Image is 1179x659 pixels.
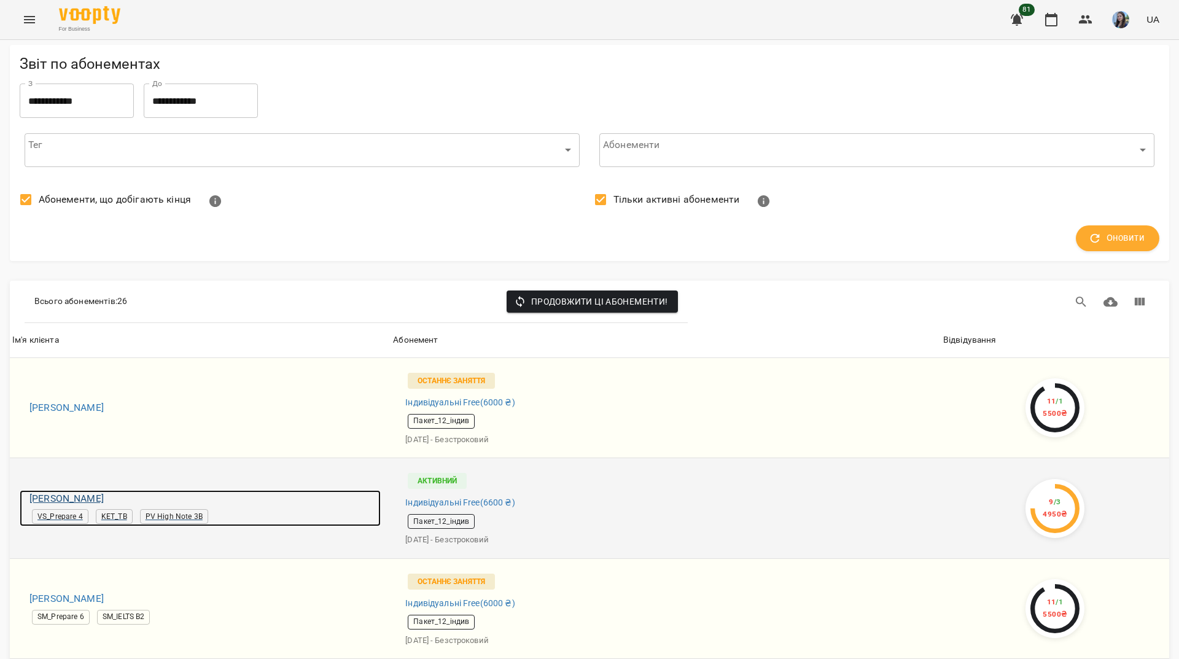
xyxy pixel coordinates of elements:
[29,399,381,416] h6: [PERSON_NAME]
[59,25,120,33] span: For Business
[405,396,515,409] span: Індивідуальні Free ( 6000 ₴ )
[96,512,132,522] span: KET_TB
[393,333,938,348] span: Абонемент
[25,133,580,167] div: ​
[12,333,388,348] span: Ім'я клієнта
[1142,8,1164,31] button: UA
[29,490,381,507] h6: [PERSON_NAME]
[943,333,1167,348] span: Відвідування
[1067,287,1096,317] button: Пошук
[1056,598,1063,606] span: / 1
[408,574,495,590] p: Останнє заняття
[408,416,474,426] span: Пакет_12_індив
[749,187,779,216] button: Показувати тільки абонементи з залишком занять або з відвідуваннями. Активні абонементи - це ті, ...
[98,612,150,622] span: SM_IELTS B2
[34,295,127,308] p: Всього абонементів : 26
[12,333,59,348] div: Сортувати
[613,192,740,207] span: Тільки активні абонементи
[393,333,438,348] div: Абонемент
[393,333,438,348] div: Сортувати
[141,512,208,522] span: PV High Note 3B
[1019,4,1035,16] span: 81
[201,187,230,216] button: Показати абонементи з 3 або менше відвідуваннями або що закінчуються протягом 7 днів
[405,597,515,610] span: Індивідуальні Free ( 6000 ₴ )
[12,333,59,348] div: Ім'я клієнта
[400,466,931,551] a: АктивнийІндивідуальні Free(6600 ₴)Пакет_12_індив[DATE] - Безстроковий
[1076,225,1159,251] button: Оновити
[408,373,495,389] p: Останнє заняття
[1091,230,1145,246] span: Оновити
[20,590,381,627] a: [PERSON_NAME]SM_Prepare 6SM_IELTS B2
[15,5,44,34] button: Menu
[408,617,474,627] span: Пакет_12_індив
[943,333,997,348] div: Сортувати
[1043,596,1067,620] div: 11 5500 ₴
[408,517,474,527] span: Пакет_12_індив
[405,434,926,446] p: [DATE] - Безстроковий
[1125,287,1154,317] button: Вигляд колонок
[1043,496,1067,520] div: 9 4950 ₴
[1146,13,1159,26] span: UA
[39,192,191,207] span: Абонементи, що добігають кінця
[405,534,926,546] p: [DATE] - Безстроковий
[1043,396,1067,419] div: 11 5500 ₴
[405,634,926,647] p: [DATE] - Безстроковий
[507,291,678,313] button: Продовжити ці абонементи!
[599,133,1154,167] div: ​
[59,6,120,24] img: Voopty Logo
[1112,11,1129,28] img: b6e1badff8a581c3b3d1def27785cccf.jpg
[33,512,88,522] span: VS_Prepare 4
[516,294,668,309] span: Продовжити ці абонементи!
[33,612,89,622] span: SM_Prepare 6
[20,490,381,527] a: [PERSON_NAME]VS_Prepare 4KET_TBPV High Note 3B
[943,333,997,348] div: Відвідування
[408,473,467,489] p: Активний
[10,281,1169,323] div: Table Toolbar
[29,590,381,607] h6: [PERSON_NAME]
[1054,497,1061,506] span: / 3
[400,566,931,652] a: Останнє заняттяІндивідуальні Free(6000 ₴)Пакет_12_індив[DATE] - Безстроковий
[405,496,515,509] span: Індивідуальні Free ( 6600 ₴ )
[400,365,931,451] a: Останнє заняттяІндивідуальні Free(6000 ₴)Пакет_12_індив[DATE] - Безстроковий
[20,55,1159,74] h5: Звіт по абонементах
[1056,397,1063,405] span: / 1
[1096,287,1126,317] button: Завантажити CSV
[20,399,381,416] a: [PERSON_NAME]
